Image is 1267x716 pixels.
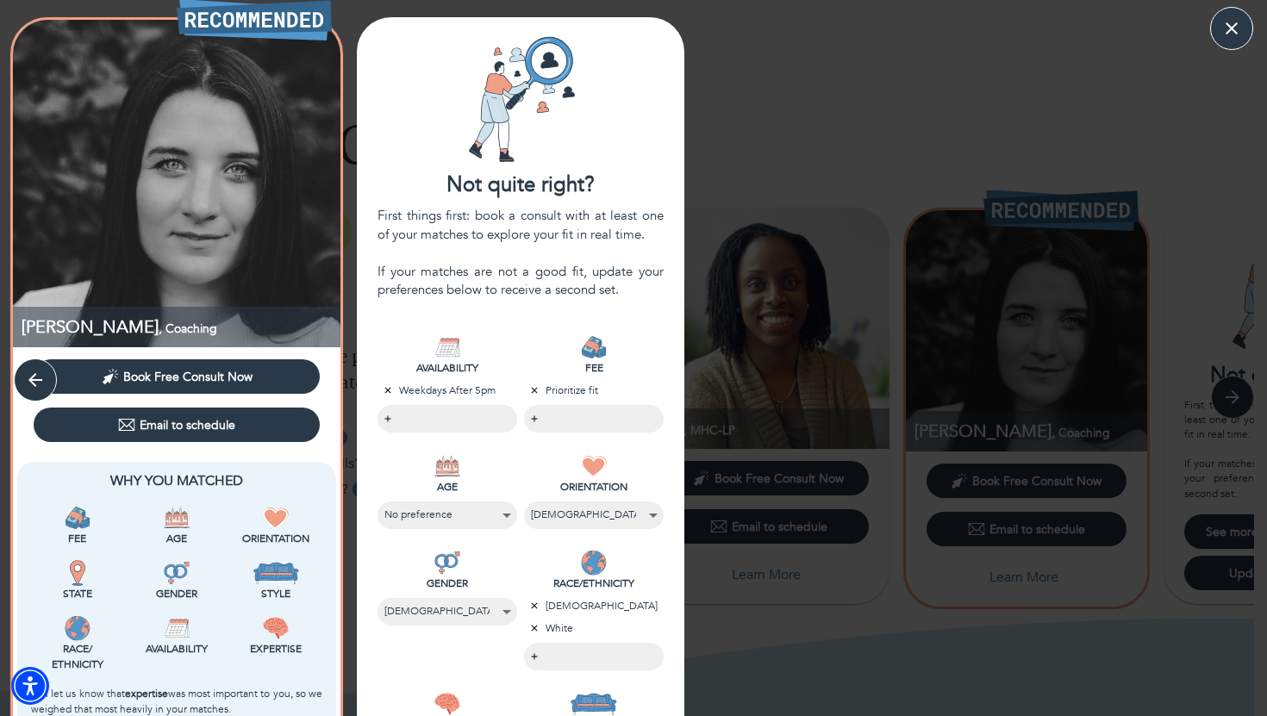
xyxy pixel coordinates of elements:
img: Age [164,505,190,531]
div: Email to schedule [118,416,235,433]
div: Accessibility Menu [11,667,49,705]
p: Prioritize fit [524,383,664,398]
p: FEE [524,360,664,376]
p: Gender [130,586,222,601]
button: Book Free Consult Now [34,359,320,394]
img: State [65,560,90,586]
p: Orientation [230,531,322,546]
p: ORIENTATION [524,479,664,495]
p: Weekdays After 5pm [378,383,517,398]
p: AVAILABILITY [378,360,517,376]
img: Race/<br />Ethnicity [65,615,90,641]
p: White [524,620,664,636]
p: Style [230,586,322,601]
img: RACE/ETHNICITY [581,550,607,576]
img: Card icon [456,34,585,164]
p: Race/ Ethnicity [31,641,123,672]
p: Age [130,531,222,546]
p: RACE/ETHNICITY [524,576,664,591]
div: First things first: book a consult with at least one of your matches to explore your fit in real ... [378,207,664,299]
p: Expertise [230,641,322,657]
img: Style [253,560,300,586]
img: Availability [164,615,190,641]
img: FEE [581,334,607,360]
img: Fee [65,505,90,531]
img: Orientation [263,505,289,531]
p: Why You Matched [31,470,322,491]
div: Not quite right? [357,171,684,200]
img: Abigail Finck profile [13,20,340,347]
p: AGE [378,479,517,495]
span: , Coaching [159,321,217,337]
p: Coaching [22,315,340,339]
p: Availability [130,641,222,657]
img: AGE [434,453,460,479]
img: ORIENTATION [581,453,607,479]
p: State [31,586,123,601]
p: Fee [31,531,123,546]
img: GENDER [434,550,460,576]
img: AVAILABILITY [434,334,460,360]
p: GENDER [378,576,517,591]
span: Book Free Consult Now [123,369,253,385]
b: expertise [125,687,168,700]
img: Expertise [263,615,289,641]
div: This provider is licensed to work in your state. [31,560,123,601]
button: Email to schedule [34,408,320,442]
img: Gender [164,560,190,586]
p: [DEMOGRAPHIC_DATA] [524,598,664,613]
